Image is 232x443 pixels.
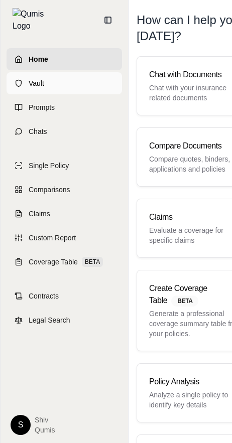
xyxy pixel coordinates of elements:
span: Prompts [29,102,55,112]
span: Chats [29,126,47,136]
a: Chats [7,120,122,142]
span: Qumis [35,425,55,435]
span: Comparisons [29,185,70,195]
span: Home [29,54,48,64]
button: Collapse sidebar [100,12,116,28]
span: BETA [171,296,198,307]
a: Claims [7,203,122,225]
a: Single Policy [7,155,122,177]
span: Legal Search [29,315,70,325]
span: Vault [29,78,44,88]
a: Legal Search [7,309,122,331]
a: Comparisons [7,179,122,201]
div: S [11,415,31,435]
span: Coverage Table [29,257,78,267]
span: Custom Report [29,233,76,243]
span: Shiv [35,415,55,425]
span: Single Policy [29,161,69,171]
a: Custom Report [7,227,122,249]
a: Prompts [7,96,122,118]
a: Coverage TableBETA [7,251,122,273]
a: Home [7,48,122,70]
span: Contracts [29,291,59,301]
span: BETA [82,257,103,267]
a: Vault [7,72,122,94]
a: Contracts [7,285,122,307]
span: Claims [29,209,50,219]
img: Qumis Logo [13,8,50,32]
